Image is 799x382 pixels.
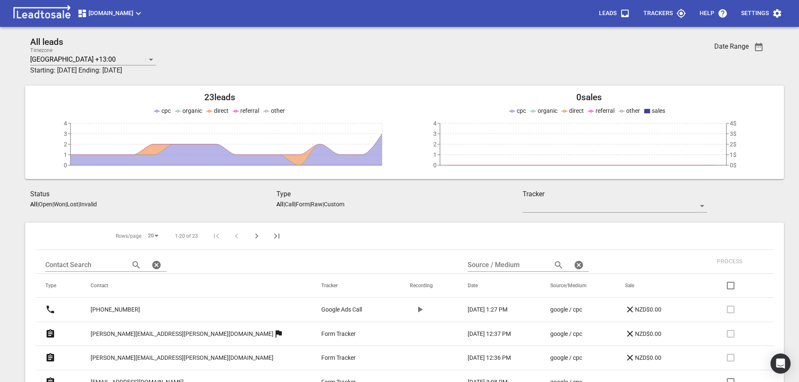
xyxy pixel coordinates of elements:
[468,330,511,338] p: [DATE] 12:37 PM
[550,305,592,314] a: google / cpc
[45,329,55,339] svg: Form
[30,201,37,208] aside: All
[321,305,362,314] p: Google Ads Call
[468,353,511,362] p: [DATE] 12:36 PM
[599,9,617,18] p: Leads
[310,201,311,208] span: |
[294,201,296,208] span: |
[91,324,273,344] a: [PERSON_NAME][EMAIL_ADDRESS][PERSON_NAME][DOMAIN_NAME]
[730,130,737,137] tspan: 3$
[770,353,791,374] div: Open Intercom Messenger
[91,299,140,320] a: [PHONE_NUMBER]
[80,201,97,208] p: Invalid
[321,305,377,314] a: Google Ads Call
[30,48,52,53] label: Timezone
[433,130,437,137] tspan: 3
[296,201,310,208] p: Form
[741,9,769,18] p: Settings
[730,151,737,158] tspan: 1$
[116,233,141,240] span: Rows/page
[74,5,147,22] button: [DOMAIN_NAME]
[39,201,52,208] p: Open
[91,353,273,362] p: [PERSON_NAME][EMAIL_ADDRESS][PERSON_NAME][DOMAIN_NAME]
[311,274,400,298] th: Tracker
[35,274,81,298] th: Type
[30,55,116,64] p: [GEOGRAPHIC_DATA] +13:00
[323,201,324,208] span: |
[433,162,437,169] tspan: 0
[625,353,677,363] a: NZD$0.00
[730,120,737,127] tspan: 4$
[643,9,673,18] p: Trackers
[626,107,640,114] span: other
[30,65,645,75] h3: Starting: [DATE] Ending: [DATE]
[625,329,677,339] a: NZD$0.00
[91,348,273,368] a: [PERSON_NAME][EMAIL_ADDRESS][PERSON_NAME][DOMAIN_NAME]
[433,151,437,158] tspan: 1
[64,162,67,169] tspan: 0
[550,353,582,362] p: google / cpc
[625,353,661,363] p: NZD$0.00
[433,120,437,127] tspan: 4
[625,304,661,314] p: NZD$0.00
[468,305,517,314] a: [DATE] 1:27 PM
[596,107,614,114] span: referral
[405,92,774,103] h2: 0 sales
[730,141,737,148] tspan: 2$
[324,201,344,208] p: Custom
[569,107,584,114] span: direct
[615,274,700,298] th: Sale
[400,274,457,298] th: Recording
[625,304,677,314] a: NZD$0.00
[52,201,54,208] span: |
[145,230,161,242] div: 20
[311,201,323,208] p: Raw
[45,353,55,363] svg: Form
[550,353,592,362] a: google / cpc
[65,201,67,208] span: |
[538,107,557,114] span: organic
[64,130,67,137] tspan: 3
[240,107,259,114] span: referral
[64,141,67,148] tspan: 2
[321,353,356,362] p: Form Tracker
[54,201,65,208] p: Won
[64,151,67,158] tspan: 1
[550,330,582,338] p: google / cpc
[321,353,377,362] a: Form Tracker
[523,189,707,199] h3: Tracker
[433,141,437,148] tspan: 2
[276,189,523,199] h3: Type
[550,305,582,314] p: google / cpc
[35,92,405,103] h2: 23 leads
[247,226,267,246] button: Next Page
[730,162,737,169] tspan: 0$
[468,305,508,314] p: [DATE] 1:27 PM
[91,330,273,338] p: [PERSON_NAME][EMAIL_ADDRESS][PERSON_NAME][DOMAIN_NAME]
[749,37,769,57] button: Date Range
[517,107,526,114] span: cpc
[321,330,377,338] a: Form Tracker
[182,107,202,114] span: organic
[37,201,39,208] span: |
[64,120,67,127] tspan: 4
[78,201,80,208] span: |
[285,201,294,208] p: Call
[550,330,592,338] a: google / cpc
[91,305,140,314] p: [PHONE_NUMBER]
[214,107,229,114] span: direct
[652,107,665,114] span: sales
[458,274,540,298] th: Date
[161,107,171,114] span: cpc
[10,5,74,22] img: logo
[30,37,645,47] h2: All leads
[30,189,276,199] h3: Status
[273,329,284,339] svg: More than one lead from this user
[45,304,55,314] svg: Call
[267,226,287,246] button: Last Page
[321,330,356,338] p: Form Tracker
[81,274,311,298] th: Contact
[714,42,749,50] h3: Date Range
[468,330,517,338] a: [DATE] 12:37 PM
[271,107,285,114] span: other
